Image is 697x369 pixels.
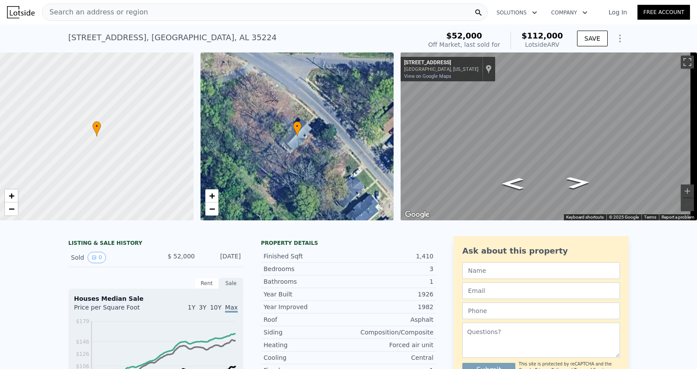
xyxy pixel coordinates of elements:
[348,315,433,324] div: Asphalt
[76,318,89,324] tspan: $179
[188,304,195,311] span: 1Y
[521,31,563,40] span: $112,000
[225,304,238,313] span: Max
[348,303,433,311] div: 1982
[462,282,620,299] input: Email
[168,253,195,260] span: $ 52,000
[348,277,433,286] div: 1
[401,52,697,220] div: Street View
[348,328,433,337] div: Composition/Composite
[7,6,35,18] img: Lotside
[598,8,637,17] a: Log In
[428,40,500,49] div: Off Market, last sold for
[219,278,243,289] div: Sale
[293,121,302,136] div: •
[5,202,18,216] a: Zoom out
[293,122,302,130] span: •
[209,203,215,214] span: −
[264,315,348,324] div: Roof
[264,277,348,286] div: Bathrooms
[205,189,218,202] a: Zoom in
[348,341,433,349] div: Forced air unit
[92,122,101,130] span: •
[209,190,215,201] span: +
[609,215,639,219] span: © 2025 Google
[9,190,14,201] span: +
[205,202,218,216] a: Zoom out
[681,198,694,211] button: Zoom out
[348,265,433,273] div: 3
[68,31,277,44] div: [STREET_ADDRESS] , [GEOGRAPHIC_DATA] , AL 35224
[489,5,544,21] button: Solutions
[611,30,629,47] button: Show Options
[71,252,149,263] div: Sold
[264,303,348,311] div: Year Improved
[404,73,451,79] a: View on Google Maps
[264,265,348,273] div: Bedrooms
[261,240,436,247] div: Property details
[348,353,433,362] div: Central
[401,52,697,220] div: Map
[42,7,148,17] span: Search an address or region
[92,121,101,136] div: •
[264,353,348,362] div: Cooling
[486,64,492,74] a: Show location on map
[76,339,89,345] tspan: $146
[446,31,482,40] span: $52,000
[637,5,690,20] a: Free Account
[74,303,156,317] div: Price per Square Foot
[577,31,608,46] button: SAVE
[202,252,241,263] div: [DATE]
[404,66,479,72] div: [GEOGRAPHIC_DATA], [US_STATE]
[74,294,238,303] div: Houses Median Sale
[348,252,433,261] div: 1,410
[264,328,348,337] div: Siding
[264,290,348,299] div: Year Built
[403,209,432,220] a: Open this area in Google Maps (opens a new window)
[194,278,219,289] div: Rent
[681,184,694,198] button: Zoom in
[681,56,694,69] button: Toggle fullscreen view
[644,215,656,219] a: Terms (opens in new tab)
[462,303,620,319] input: Phone
[566,214,604,220] button: Keyboard shortcuts
[68,240,243,248] div: LISTING & SALE HISTORY
[199,304,206,311] span: 3Y
[264,341,348,349] div: Heating
[521,40,563,49] div: Lotside ARV
[462,245,620,257] div: Ask about this property
[88,252,106,263] button: View historical data
[403,209,432,220] img: Google
[556,174,600,191] path: Go Northwest, Co Rd 80
[404,59,479,66] div: [STREET_ADDRESS]
[662,215,694,219] a: Report a problem
[264,252,348,261] div: Finished Sqft
[348,290,433,299] div: 1926
[544,5,595,21] button: Company
[9,203,14,214] span: −
[5,189,18,202] a: Zoom in
[76,351,89,357] tspan: $126
[462,262,620,279] input: Name
[210,304,222,311] span: 10Y
[493,175,533,192] path: Go Southeast, Co Rd 80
